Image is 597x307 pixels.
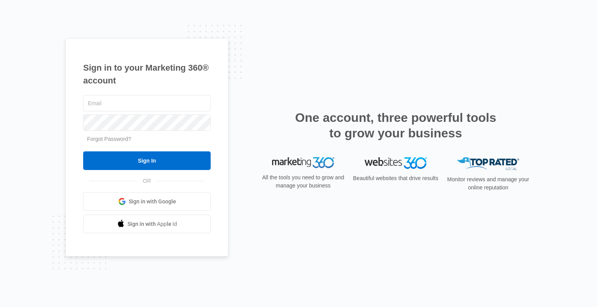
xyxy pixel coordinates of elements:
[83,95,211,111] input: Email
[457,157,519,170] img: Top Rated Local
[87,136,131,142] a: Forgot Password?
[293,110,499,141] h2: One account, three powerful tools to grow your business
[129,198,176,206] span: Sign in with Google
[365,157,427,168] img: Websites 360
[138,177,157,185] span: OR
[83,192,211,211] a: Sign in with Google
[260,173,347,190] p: All the tools you need to grow and manage your business
[83,215,211,233] a: Sign in with Apple Id
[445,175,532,192] p: Monitor reviews and manage your online reputation
[352,174,439,182] p: Beautiful websites that drive results
[127,220,177,228] span: Sign in with Apple Id
[83,61,211,87] h1: Sign in to your Marketing 360® account
[272,157,334,168] img: Marketing 360
[83,151,211,170] input: Sign In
